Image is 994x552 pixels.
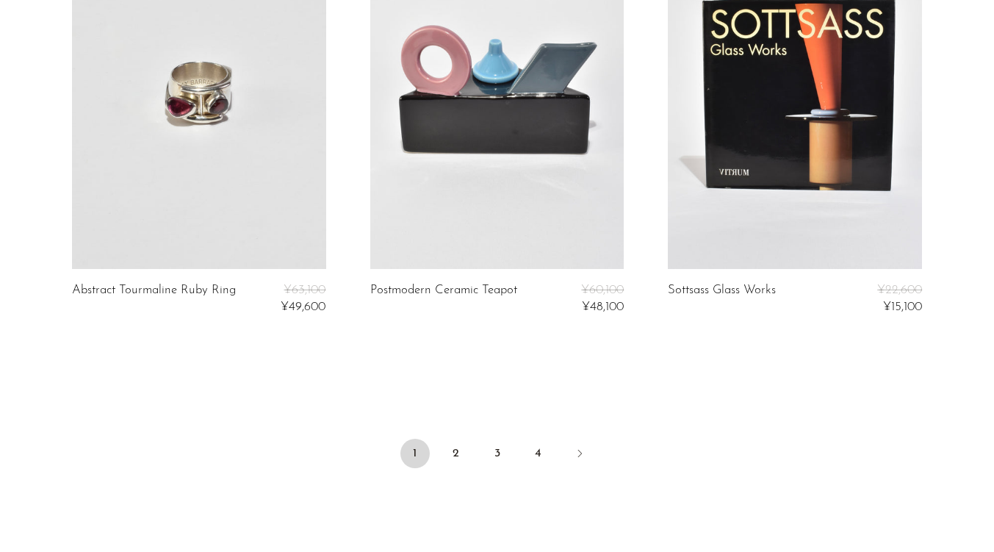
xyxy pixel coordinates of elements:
span: ¥49,600 [281,301,325,313]
a: Sottsass Glass Works [668,284,776,314]
span: ¥63,100 [284,284,325,296]
span: ¥60,100 [581,284,624,296]
span: ¥48,100 [582,301,624,313]
span: ¥22,600 [877,284,922,296]
span: ¥15,100 [883,301,922,313]
a: Next [565,439,594,471]
a: Abstract Tourmaline Ruby Ring [72,284,236,314]
span: 1 [400,439,430,468]
a: Postmodern Ceramic Teapot [370,284,517,314]
a: 3 [483,439,512,468]
a: 2 [442,439,471,468]
a: 4 [524,439,553,468]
